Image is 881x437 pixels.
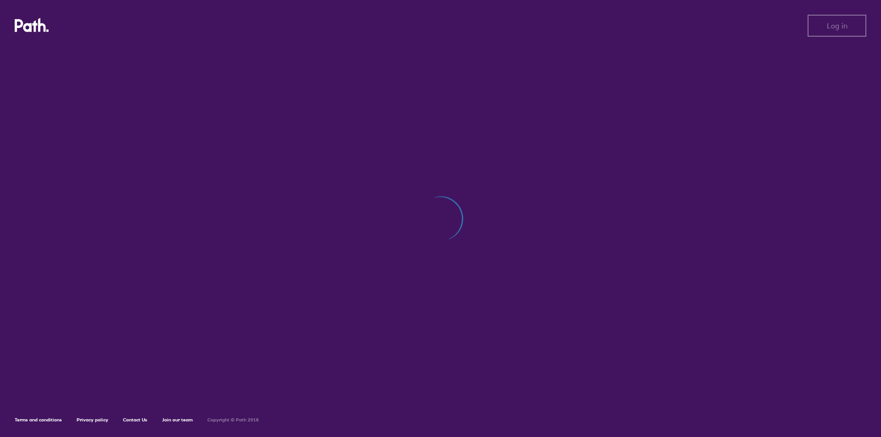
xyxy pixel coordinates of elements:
[808,15,866,37] button: Log in
[77,417,108,423] a: Privacy policy
[123,417,147,423] a: Contact Us
[15,417,62,423] a: Terms and conditions
[207,417,259,423] h6: Copyright © Path 2018
[162,417,193,423] a: Join our team
[827,22,848,30] span: Log in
